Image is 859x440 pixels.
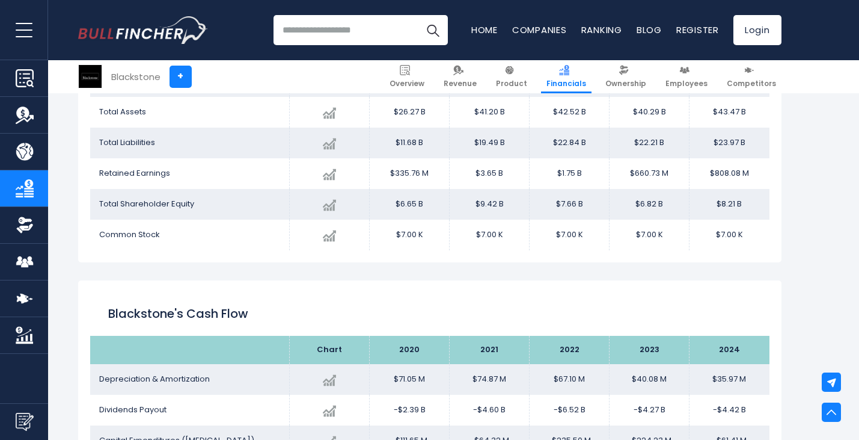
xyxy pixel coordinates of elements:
span: Dividends Payout [99,404,167,415]
td: -$4.27 B [610,395,689,426]
a: Product [491,60,533,93]
td: $7.00 K [450,220,530,250]
img: Bullfincher logo [78,16,208,44]
a: + [170,66,192,88]
img: Ownership [16,216,34,234]
td: $660.73 M [610,158,689,189]
td: $26.27 B [370,97,450,128]
td: $41.20 B [450,97,530,128]
h2: Blackstone's Cash flow [108,305,751,323]
td: $40.08 M [610,364,689,395]
button: Search [418,15,448,45]
div: Blackstone [111,70,160,84]
td: $11.68 B [370,128,450,158]
span: Total Assets [99,106,146,117]
a: Revenue [438,60,482,93]
th: 2024 [689,336,769,364]
td: $808.08 M [689,158,769,189]
a: Blog [637,23,662,36]
span: Product [496,79,527,88]
td: $335.76 M [370,158,450,189]
span: Depreciation & Amortization [99,373,210,385]
td: $22.21 B [610,128,689,158]
th: Chart [290,336,370,364]
td: $6.65 B [370,189,450,220]
td: $3.65 B [450,158,530,189]
th: 2020 [370,336,450,364]
td: $7.00 K [610,220,689,250]
td: -$4.60 B [450,395,530,426]
td: $9.42 B [450,189,530,220]
td: $6.82 B [610,189,689,220]
td: $7.00 K [370,220,450,250]
td: $22.84 B [530,128,610,158]
td: $35.97 M [689,364,769,395]
span: Employees [665,79,708,88]
th: 2023 [610,336,689,364]
td: $42.52 B [530,97,610,128]
td: $71.05 M [370,364,450,395]
td: $67.10 M [530,364,610,395]
a: Ranking [581,23,622,36]
td: $7.00 K [689,220,769,250]
img: BX logo [79,65,102,88]
span: Common Stock [99,229,160,240]
td: $1.75 B [530,158,610,189]
td: $7.66 B [530,189,610,220]
a: Login [733,15,781,45]
span: Financials [546,79,586,88]
span: Overview [390,79,424,88]
td: $74.87 M [450,364,530,395]
a: Overview [384,60,430,93]
a: Ownership [600,60,652,93]
td: $8.21 B [689,189,769,220]
th: 2022 [530,336,610,364]
td: $19.49 B [450,128,530,158]
td: $40.29 B [610,97,689,128]
a: Home [471,23,498,36]
a: Financials [541,60,592,93]
td: -$2.39 B [370,395,450,426]
td: $7.00 K [530,220,610,250]
span: Revenue [444,79,477,88]
td: -$6.52 B [530,395,610,426]
td: -$4.42 B [689,395,769,426]
td: $43.47 B [689,97,769,128]
span: Ownership [605,79,646,88]
a: Competitors [721,60,781,93]
a: Employees [660,60,713,93]
td: $23.97 B [689,128,769,158]
span: Retained Earnings [99,167,170,179]
span: Total Liabilities [99,137,155,148]
a: Register [676,23,719,36]
th: 2021 [450,336,530,364]
span: Competitors [727,79,776,88]
a: Companies [512,23,567,36]
span: Total Shareholder Equity [99,198,194,209]
a: Go to homepage [78,16,207,44]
